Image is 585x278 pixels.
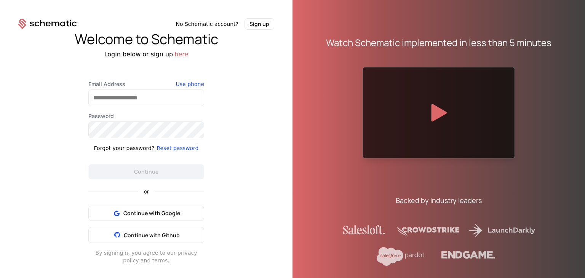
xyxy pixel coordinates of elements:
button: Continue with Github [88,227,204,243]
label: Email Address [88,80,204,88]
span: Continue with Google [123,209,180,217]
button: Continue [88,164,204,179]
label: Password [88,112,204,120]
a: terms [152,257,168,264]
div: Forgot your password? [94,144,155,152]
button: Reset password [157,144,198,152]
button: Continue with Google [88,206,204,221]
a: policy [123,257,139,264]
button: Use phone [176,80,204,88]
button: Sign up [245,18,274,30]
span: No Schematic account? [176,20,238,28]
span: Continue with Github [124,232,180,239]
div: By signing in , you agree to our privacy and . [88,249,204,264]
span: or [138,189,155,194]
div: Backed by industry leaders [396,195,482,206]
button: here [174,50,188,59]
div: Watch Schematic implemented in less than 5 minutes [326,37,551,49]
